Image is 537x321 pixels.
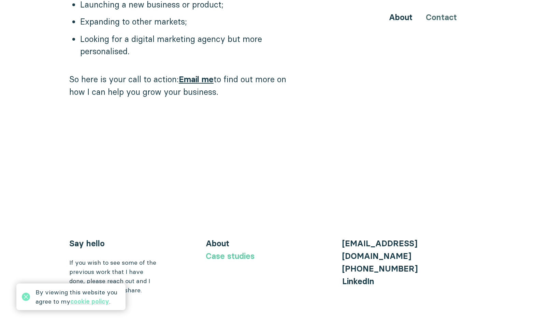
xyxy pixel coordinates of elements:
a: LinkedIn [342,276,374,286]
a: About [389,12,412,22]
p: So here is your call to action: to find out more on how I can help you grow your business. [69,73,299,98]
div: By viewing this website you agree to my . [35,288,120,306]
a: Email me [179,74,214,84]
li: Looking for a digital marketing agency but more personalised. [80,33,299,57]
a: [EMAIL_ADDRESS][DOMAIN_NAME] [342,238,417,261]
a: Case studies [206,251,255,261]
a: About [206,238,229,248]
a: cookie policy [70,297,109,305]
a: Say hello [69,238,105,248]
a: [PHONE_NUMBER] [342,264,418,274]
div: If you wish to see some of the previous work that I have done, please reach out and I would be ha... [69,258,158,295]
